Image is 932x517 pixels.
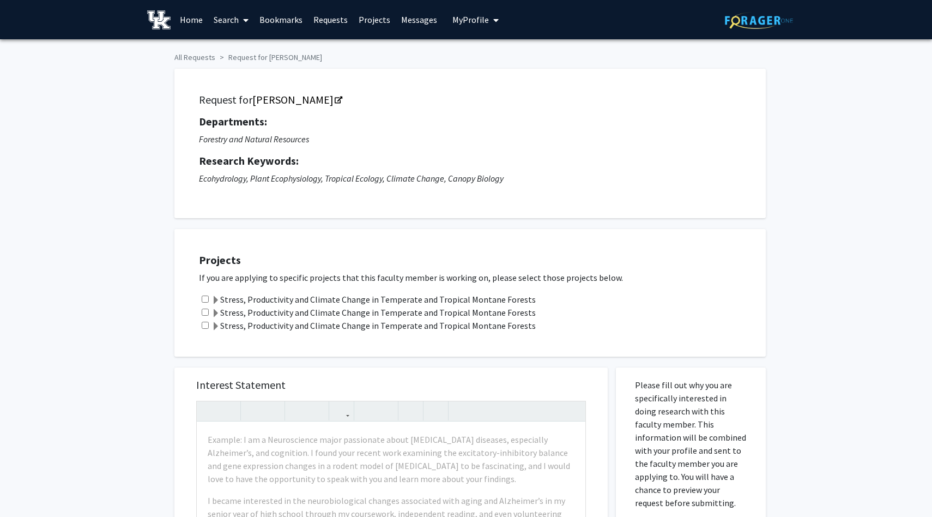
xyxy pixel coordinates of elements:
[564,401,583,420] button: Fullscreen
[725,12,793,29] img: ForagerOne Logo
[353,1,396,39] a: Projects
[376,401,395,420] button: Ordered list
[252,93,341,106] a: Opens in a new tab
[288,401,307,420] button: Superscript
[208,433,574,485] p: Example: I am a Neuroscience major passionate about [MEDICAL_DATA] diseases, especially Alzheimer...
[307,401,326,420] button: Subscript
[174,1,208,39] a: Home
[401,401,420,420] button: Remove format
[211,306,536,319] label: Stress, Productivity and Climate Change in Temperate and Tropical Montane Forests
[199,401,219,420] button: Undo (Ctrl + Z)
[357,401,376,420] button: Unordered list
[211,293,536,306] label: Stress, Productivity and Climate Change in Temperate and Tropical Montane Forests
[332,401,351,420] button: Link
[452,14,489,25] span: My Profile
[254,1,308,39] a: Bookmarks
[199,115,267,128] strong: Departments:
[199,154,299,167] strong: Research Keywords:
[244,401,263,420] button: Strong (Ctrl + B)
[211,319,536,332] label: Stress, Productivity and Climate Change in Temperate and Tropical Montane Forests
[174,52,215,62] a: All Requests
[199,134,309,145] i: Forestry and Natural Resources
[215,52,322,63] li: Request for [PERSON_NAME]
[147,10,171,29] img: University of Kentucky Logo
[426,401,445,420] button: Insert horizontal rule
[199,93,741,106] h5: Request for
[8,468,46,509] iframe: Chat
[396,1,443,39] a: Messages
[199,253,241,267] strong: Projects
[263,401,282,420] button: Emphasis (Ctrl + I)
[174,47,758,63] ol: breadcrumb
[208,1,254,39] a: Search
[199,173,504,184] i: Ecohydrology, Plant Ecophysiology, Tropical Ecology, Climate Change, Canopy Biology
[196,378,586,392] h5: Interest Statement
[219,401,238,420] button: Redo (Ctrl + Y)
[308,1,353,39] a: Requests
[199,271,755,284] p: If you are applying to specific projects that this faculty member is working on, please select th...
